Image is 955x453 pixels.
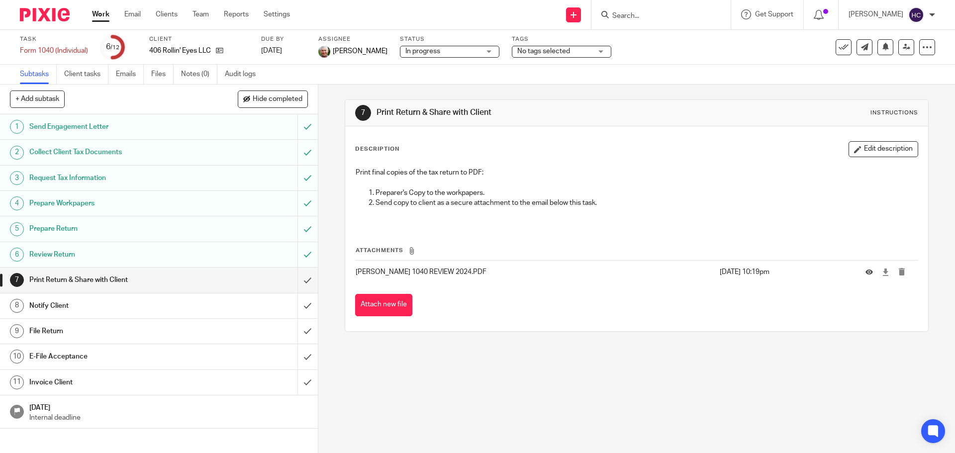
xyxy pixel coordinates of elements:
p: Print final copies of the tax return to PDF: [356,168,917,178]
h1: Print Return & Share with Client [29,272,201,287]
h1: Prepare Workpapers [29,196,201,211]
div: 2 [10,146,24,160]
a: Email [124,9,141,19]
div: Form 1040 (Individual) [20,46,88,56]
div: 7 [355,105,371,121]
span: No tags selected [517,48,570,55]
span: [DATE] [261,47,282,54]
a: Settings [264,9,290,19]
a: Work [92,9,109,19]
img: svg%3E [908,7,924,23]
input: Search [611,12,701,21]
a: Download [882,267,889,277]
h1: Invoice Client [29,375,201,390]
div: 11 [10,375,24,389]
img: kim_profile.jpg [318,46,330,58]
h1: Review Return [29,247,201,262]
p: Description [355,145,399,153]
h1: Print Return & Share with Client [377,107,658,118]
label: Task [20,35,88,43]
p: [DATE] 10:19pm [720,267,851,277]
span: Get Support [755,11,793,18]
div: 6 [106,41,119,53]
a: Reports [224,9,249,19]
button: Attach new file [355,294,412,316]
button: Hide completed [238,91,308,107]
p: [PERSON_NAME] [849,9,903,19]
img: Pixie [20,8,70,21]
a: Files [151,65,174,84]
h1: [DATE] [29,400,308,413]
h1: Collect Client Tax Documents [29,145,201,160]
label: Client [149,35,249,43]
a: Emails [116,65,144,84]
span: [PERSON_NAME] [333,46,387,56]
div: 6 [10,248,24,262]
span: Hide completed [253,95,302,103]
p: Preparer's Copy to the workpapers. [376,188,917,198]
a: Subtasks [20,65,57,84]
button: Edit description [849,141,918,157]
p: 406 Rollin' Eyes LLC [149,46,211,56]
h1: Request Tax Information [29,171,201,185]
div: Instructions [870,109,918,117]
a: Clients [156,9,178,19]
label: Tags [512,35,611,43]
div: 4 [10,196,24,210]
a: Client tasks [64,65,108,84]
p: [PERSON_NAME] 1040 REVIEW 2024.PDF [356,267,714,277]
span: In progress [405,48,440,55]
div: 5 [10,222,24,236]
h1: Prepare Return [29,221,201,236]
div: 10 [10,350,24,363]
h1: Notify Client [29,298,201,313]
div: 9 [10,324,24,338]
div: 8 [10,299,24,313]
div: 3 [10,171,24,185]
a: Team [192,9,209,19]
a: Audit logs [225,65,263,84]
h1: E-File Acceptance [29,349,201,364]
label: Status [400,35,499,43]
p: Internal deadline [29,413,308,423]
div: 7 [10,273,24,287]
small: /12 [110,45,119,50]
p: Send copy to client as a secure attachment to the email below this task. [376,198,917,208]
div: 1 [10,120,24,134]
button: + Add subtask [10,91,65,107]
span: Attachments [356,248,403,253]
label: Assignee [318,35,387,43]
h1: File Return [29,324,201,339]
a: Notes (0) [181,65,217,84]
h1: Send Engagement Letter [29,119,201,134]
label: Due by [261,35,306,43]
